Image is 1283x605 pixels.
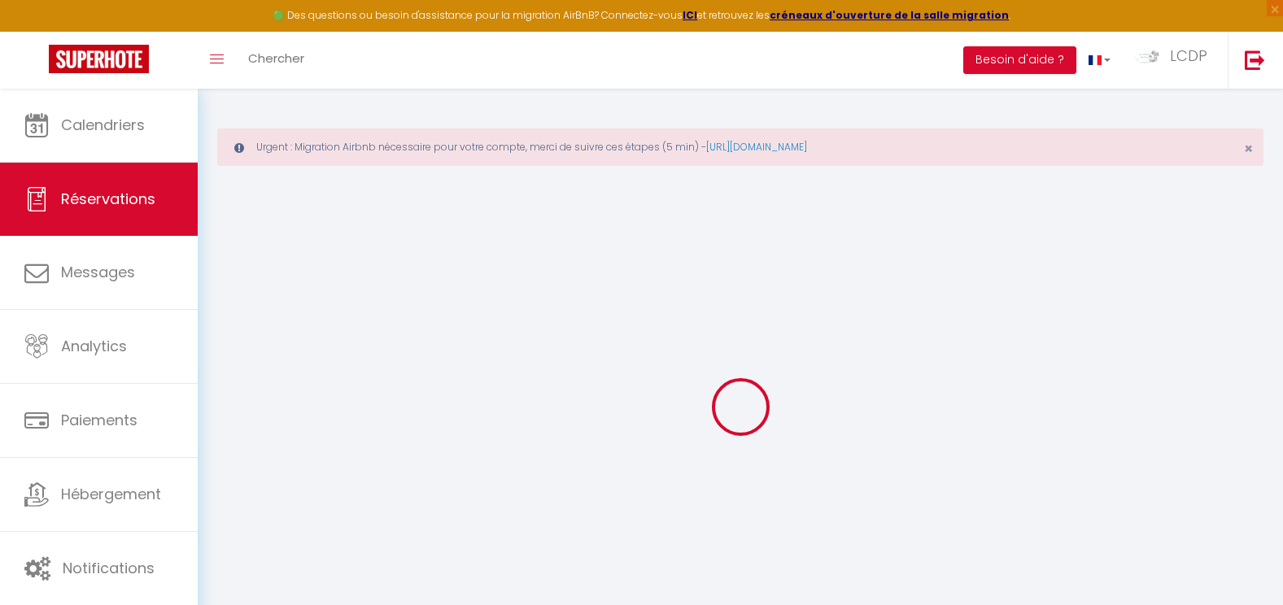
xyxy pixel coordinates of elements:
div: Urgent : Migration Airbnb nécessaire pour votre compte, merci de suivre ces étapes (5 min) - [217,128,1263,166]
a: Chercher [236,32,316,89]
button: Ouvrir le widget de chat LiveChat [13,7,62,55]
img: Super Booking [49,45,149,73]
img: ... [1135,47,1159,65]
span: Messages [61,262,135,282]
button: Besoin d'aide ? [963,46,1076,74]
img: logout [1245,50,1265,70]
a: [URL][DOMAIN_NAME] [706,140,807,154]
span: Réservations [61,189,155,209]
span: Paiements [61,410,137,430]
span: × [1244,138,1253,159]
span: Notifications [63,558,155,578]
button: Close [1244,141,1253,156]
span: Chercher [248,50,304,67]
span: LCDP [1170,46,1207,66]
span: Hébergement [61,484,161,504]
a: créneaux d'ouverture de la salle migration [770,8,1009,22]
span: Analytics [61,336,127,356]
span: Calendriers [61,115,145,135]
a: ICI [683,8,697,22]
iframe: Chat [1214,532,1271,593]
a: ... LCDP [1123,32,1228,89]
